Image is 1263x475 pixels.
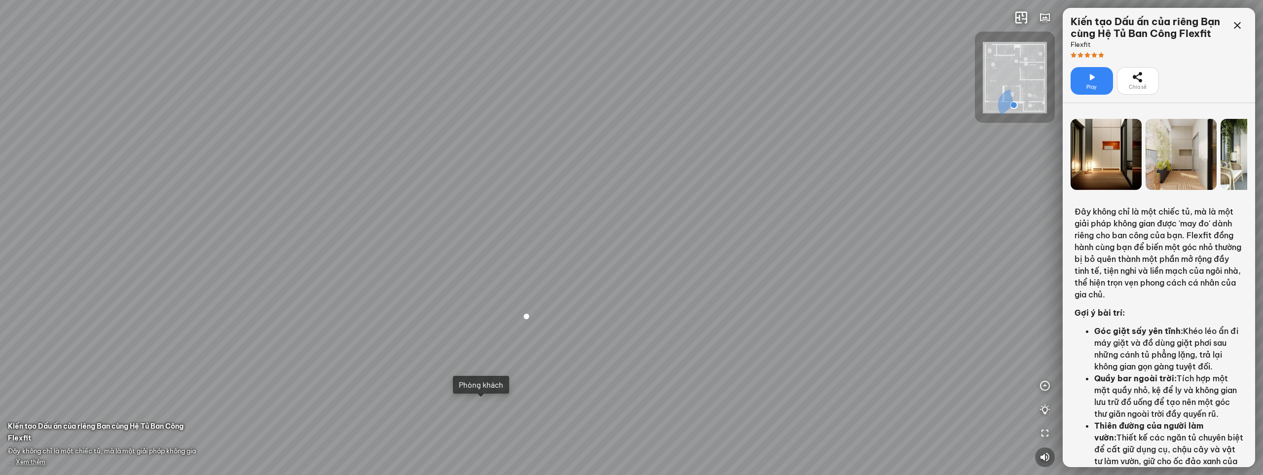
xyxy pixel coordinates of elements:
span: ... [8,458,45,466]
span: Chia sẻ [1129,83,1147,91]
div: Flexfit [1071,39,1227,49]
strong: Góc giặt sấy yên tĩnh: [1094,326,1183,336]
p: Đây không chỉ là một chiếc tủ, mà là một giải pháp không gian được 'may đo' dành riêng cho ban cô... [1075,206,1243,300]
span: star [1098,52,1104,58]
span: Xem thêm [16,458,45,466]
strong: Thiên đường của người làm vườn: [1094,421,1205,442]
span: star [1084,52,1090,58]
li: Khéo léo ẩn đi máy giặt và đồ dùng giặt phơi sau những cánh tủ phẳng lặng, trả lại không gian gọn... [1094,325,1243,372]
li: Tích hợp một mặt quầy nhỏ, kệ để ly và không gian lưu trữ đồ uống để tạo nên một góc thư giãn ngo... [1094,372,1243,420]
strong: Quầy bar ngoài trời: [1094,373,1177,383]
div: Kiến tạo Dấu ấn của riêng Bạn cùng Hệ Tủ Ban Công Flexfit [1071,16,1227,39]
span: star [1071,52,1077,58]
div: Phòng khách [459,380,503,390]
img: Flexfit_Apt1_M__JKL4XAWR2ATG.png [983,42,1047,113]
strong: Gợi ý bài trí: [1075,308,1125,318]
span: star [1077,52,1083,58]
span: star [1091,52,1097,58]
span: Play [1086,83,1097,91]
